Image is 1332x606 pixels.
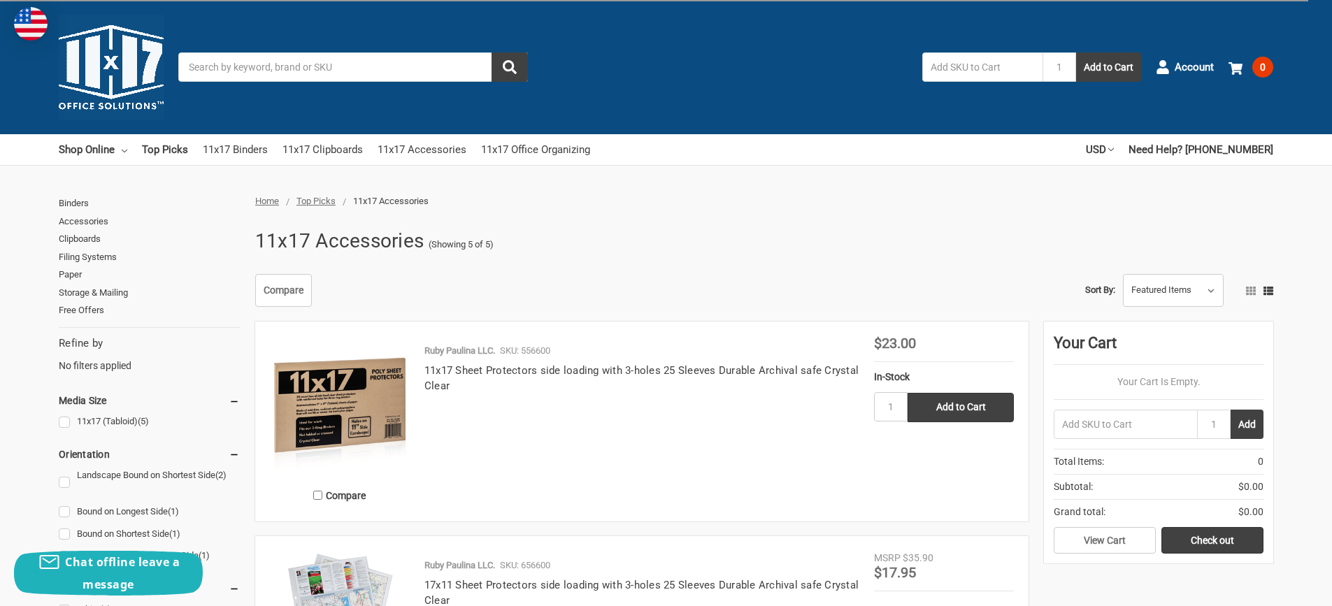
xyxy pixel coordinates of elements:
[908,393,1014,422] input: Add to Cart
[255,196,279,206] a: Home
[1231,410,1263,439] button: Add
[138,416,149,426] span: (5)
[424,344,495,358] p: Ruby Paulina LLC.
[282,134,363,165] a: 11x17 Clipboards
[1175,59,1214,75] span: Account
[1086,134,1114,165] a: USD
[168,506,179,517] span: (1)
[424,558,495,572] p: Ruby Paulina LLC.
[59,336,240,352] h5: Refine by
[59,336,240,373] div: No filters applied
[1238,505,1263,519] span: $0.00
[903,552,933,563] span: $35.90
[874,370,1014,384] div: In-Stock
[59,212,240,231] a: Accessories
[353,196,429,206] span: 11x17 Accessories
[500,558,550,572] p: SKU: 656600
[296,196,336,206] a: Top Picks
[1054,375,1263,389] p: Your Cart Is Empty.
[500,344,550,358] p: SKU: 556600
[203,134,268,165] a: 11x17 Binders
[169,528,180,539] span: (1)
[59,134,127,165] a: Shop Online
[922,52,1043,82] input: Add SKU to Cart
[424,364,859,393] a: 11x17 Sheet Protectors side loading with 3-holes 25 Sleeves Durable Archival safe Crystal Clear
[1156,49,1214,85] a: Account
[215,470,227,480] span: (2)
[59,266,240,284] a: Paper
[59,248,240,266] a: Filing Systems
[59,503,240,521] a: Bound on Longest Side
[1054,505,1105,519] span: Grand total:
[1252,57,1273,78] span: 0
[255,223,424,259] h1: 11x17 Accessories
[313,491,322,500] input: Compare
[14,7,48,41] img: duty and tax information for United States
[1258,454,1263,469] span: 0
[1229,49,1273,85] a: 0
[59,194,240,212] a: Binders
[142,134,188,165] a: Top Picks
[59,392,240,409] h5: Media Size
[59,547,240,565] a: Portrait Bound on Longest Side
[874,551,901,565] div: MSRP
[59,301,240,319] a: Free Offers
[1054,454,1104,469] span: Total Items:
[59,525,240,544] a: Bound on Shortest Side
[59,446,240,463] h5: Orientation
[481,134,590,165] a: 11x17 Office Organizing
[1085,280,1115,301] label: Sort By:
[65,554,180,592] span: Chat offline leave a message
[1054,527,1156,554] a: View Cart
[14,551,203,596] button: Chat offline leave a message
[1129,134,1273,165] a: Need Help? [PHONE_NUMBER]
[1161,527,1263,554] a: Check out
[1054,479,1093,494] span: Subtotal:
[59,412,240,431] a: 11x17 (Tabloid)
[59,230,240,248] a: Clipboards
[874,335,916,352] span: $23.00
[874,564,916,581] span: $17.95
[429,238,494,252] span: (Showing 5 of 5)
[1054,331,1263,365] div: Your Cart
[378,134,466,165] a: 11x17 Accessories
[1054,410,1197,439] input: Add SKU to Cart
[178,52,528,82] input: Search by keyword, brand or SKU
[199,550,210,561] span: (1)
[1076,52,1141,82] button: Add to Cart
[59,284,240,302] a: Storage & Mailing
[270,336,410,476] img: 11x17 Sheet Protectors side loading with 3-holes 25 Sleeves Durable Archival safe Crystal Clear
[270,484,410,507] label: Compare
[59,466,240,498] a: Landscape Bound on Shortest Side
[59,15,164,120] img: 11x17.com
[255,274,312,308] a: Compare
[1238,479,1263,494] span: $0.00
